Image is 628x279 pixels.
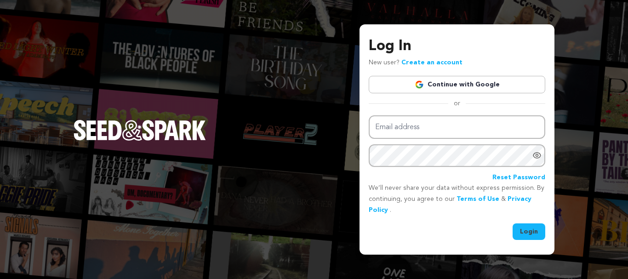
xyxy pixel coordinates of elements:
a: Reset Password [492,172,545,183]
img: Seed&Spark Logo [74,120,206,140]
img: Google logo [415,80,424,89]
input: Email address [369,115,545,139]
button: Login [513,223,545,240]
p: We’ll never share your data without express permission. By continuing, you agree to our & . [369,183,545,216]
a: Continue with Google [369,76,545,93]
p: New user? [369,57,462,68]
h3: Log In [369,35,545,57]
a: Privacy Policy [369,196,531,213]
a: Show password as plain text. Warning: this will display your password on the screen. [532,151,542,160]
a: Create an account [401,59,462,66]
a: Seed&Spark Homepage [74,120,206,159]
a: Terms of Use [457,196,499,202]
span: or [448,99,466,108]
